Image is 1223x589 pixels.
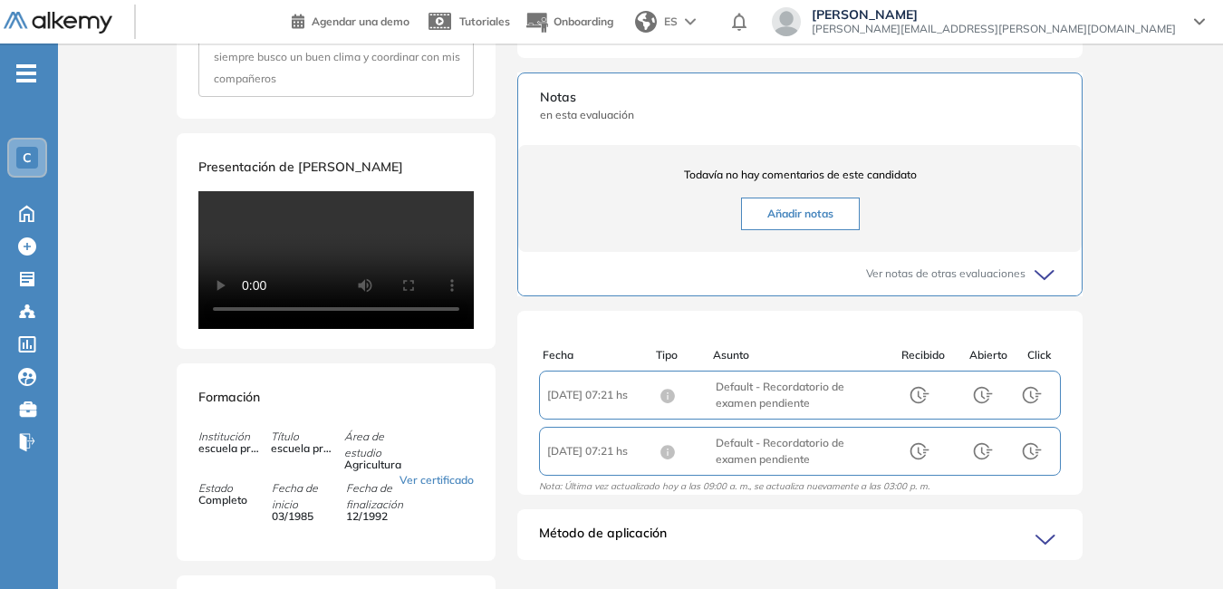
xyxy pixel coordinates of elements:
span: escuela primaria N°18 [198,440,260,457]
span: C [23,150,32,165]
span: [DATE] 07:21 hs [547,443,660,459]
span: Presentación de [PERSON_NAME] [198,159,403,175]
div: Click [1017,347,1061,363]
span: Ver notas de otras evaluaciones [866,266,1026,282]
div: Recibido [887,347,959,363]
span: Default - Recordatorio de examen pendiente [716,435,884,468]
span: Tutoriales [459,14,510,28]
button: Onboarding [525,3,613,42]
span: [PERSON_NAME] [812,7,1176,22]
a: Ver certificado [400,472,474,488]
img: world [635,11,657,33]
span: Formación [198,389,260,405]
span: 03/1985 [272,508,333,525]
span: Agricultura [344,457,406,473]
i: - [16,72,36,75]
span: Método de aplicación [539,524,667,553]
span: Fecha de finalización [346,480,419,513]
span: Estado [198,480,271,497]
span: Fecha de inicio [272,480,344,513]
a: Agendar una demo [292,9,409,31]
span: ES [664,14,678,30]
span: [PERSON_NAME][EMAIL_ADDRESS][PERSON_NAME][DOMAIN_NAME] [812,22,1176,36]
button: Añadir notas [741,198,860,230]
div: Tipo [656,347,713,363]
span: Onboarding [554,14,613,28]
div: Abierto [959,347,1017,363]
span: 12/1992 [346,508,408,525]
span: Notas [540,88,1060,107]
span: Nota: Última vez actualizado hoy a las 09:00 a. m., se actualiza nuevamente a las 03:00 p. m. [539,480,929,499]
img: arrow [685,18,696,25]
div: Fecha [543,347,656,363]
span: Todavía no hay comentarios de este candidato [540,167,1060,183]
span: Default - Recordatorio de examen pendiente [716,379,884,411]
span: en esta evaluación [540,107,1060,123]
span: Agendar una demo [312,14,409,28]
span: escuela primaria [271,440,332,457]
div: Asunto [713,347,883,363]
span: Institución [198,429,271,445]
span: Título [271,429,343,445]
span: Área de estudio [344,429,417,461]
img: Logo [4,12,112,34]
span: [DATE] 07:21 hs [547,387,660,403]
span: Completo [198,492,260,508]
